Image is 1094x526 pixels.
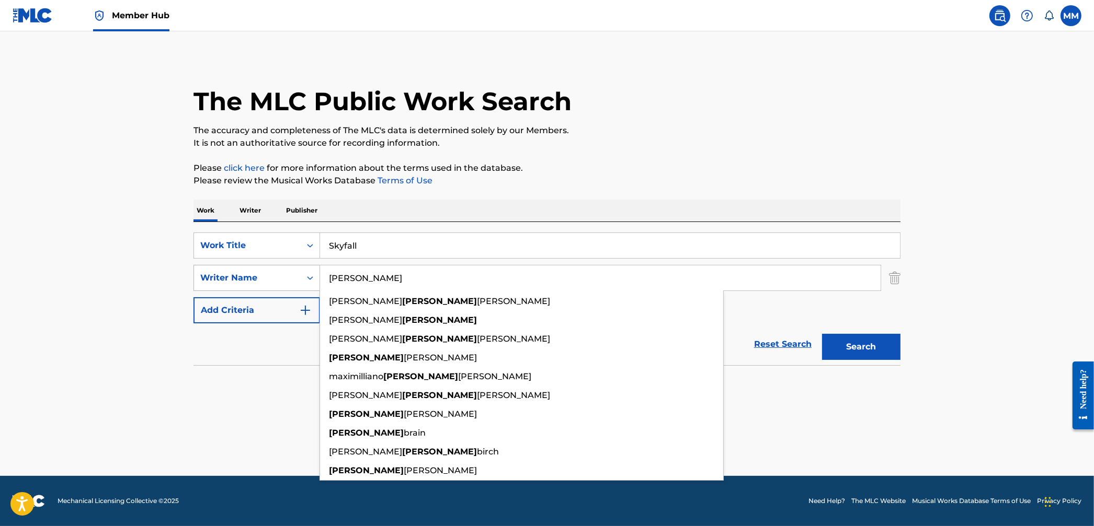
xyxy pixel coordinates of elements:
[404,428,426,438] span: brain
[1045,486,1051,518] div: Drag
[299,304,312,317] img: 9d2ae6d4665cec9f34b9.svg
[808,496,845,506] a: Need Help?
[193,86,572,117] h1: The MLC Public Work Search
[404,409,477,419] span: [PERSON_NAME]
[329,296,402,306] span: [PERSON_NAME]
[193,200,218,221] p: Work
[402,296,477,306] strong: [PERSON_NAME]
[749,333,817,356] a: Reset Search
[402,334,477,344] strong: [PERSON_NAME]
[236,200,264,221] p: Writer
[402,315,477,325] strong: [PERSON_NAME]
[13,495,45,507] img: logo
[477,334,550,344] span: [PERSON_NAME]
[822,334,901,360] button: Search
[193,162,901,174] p: Please for more information about the terms used in the database.
[375,176,432,185] a: Terms of Use
[329,334,402,344] span: [PERSON_NAME]
[477,296,550,306] span: [PERSON_NAME]
[329,447,402,457] span: [PERSON_NAME]
[93,9,106,22] img: Top Rightsholder
[1017,5,1038,26] div: Help
[404,353,477,363] span: [PERSON_NAME]
[329,409,404,419] strong: [PERSON_NAME]
[404,465,477,475] span: [PERSON_NAME]
[477,447,499,457] span: birch
[329,353,404,363] strong: [PERSON_NAME]
[329,315,402,325] span: [PERSON_NAME]
[193,232,901,365] form: Search Form
[224,163,265,173] a: click here
[329,428,404,438] strong: [PERSON_NAME]
[13,8,53,23] img: MLC Logo
[477,390,550,400] span: [PERSON_NAME]
[1065,353,1094,437] iframe: Resource Center
[383,371,458,381] strong: [PERSON_NAME]
[200,239,294,252] div: Work Title
[912,496,1031,506] a: Musical Works Database Terms of Use
[851,496,906,506] a: The MLC Website
[329,390,402,400] span: [PERSON_NAME]
[889,265,901,291] img: Delete Criterion
[193,137,901,149] p: It is not an authoritative source for recording information.
[1037,496,1081,506] a: Privacy Policy
[283,200,321,221] p: Publisher
[994,9,1006,22] img: search
[402,447,477,457] strong: [PERSON_NAME]
[989,5,1010,26] a: Public Search
[329,371,383,381] span: maximilliano
[458,371,531,381] span: [PERSON_NAME]
[193,297,320,323] button: Add Criteria
[1044,10,1054,21] div: Notifications
[329,465,404,475] strong: [PERSON_NAME]
[112,9,169,21] span: Member Hub
[1042,476,1094,526] iframe: Chat Widget
[200,272,294,284] div: Writer Name
[58,496,179,506] span: Mechanical Licensing Collective © 2025
[402,390,477,400] strong: [PERSON_NAME]
[193,124,901,137] p: The accuracy and completeness of The MLC's data is determined solely by our Members.
[1021,9,1033,22] img: help
[193,174,901,187] p: Please review the Musical Works Database
[1061,5,1081,26] div: User Menu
